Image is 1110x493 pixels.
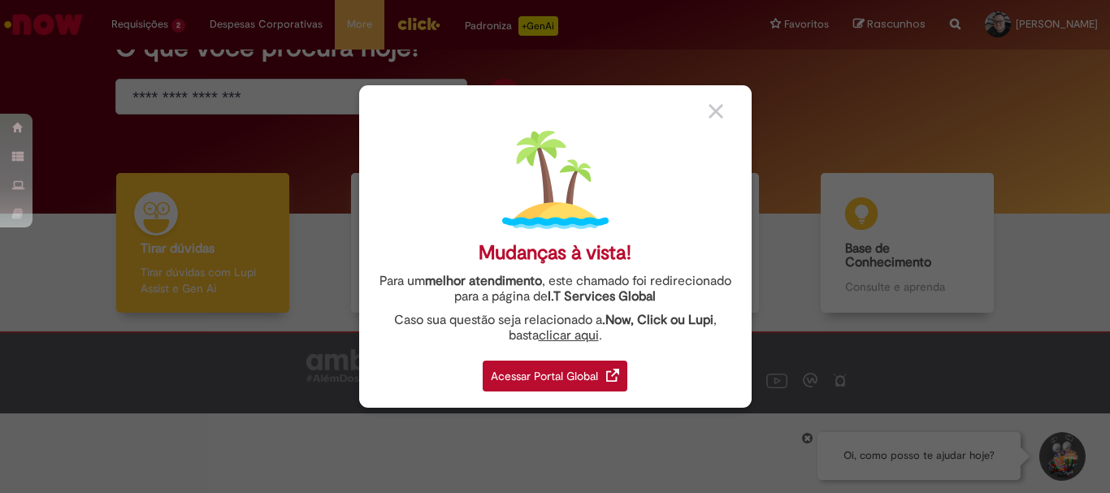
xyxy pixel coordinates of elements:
[479,241,631,265] div: Mudanças à vista!
[502,127,609,233] img: island.png
[602,312,713,328] strong: .Now, Click ou Lupi
[425,273,542,289] strong: melhor atendimento
[606,369,619,382] img: redirect_link.png
[483,361,627,391] div: Acessar Portal Global
[539,318,599,344] a: clicar aqui
[548,279,656,305] a: I.T Services Global
[371,274,739,305] div: Para um , este chamado foi redirecionado para a página de
[483,352,627,391] a: Acessar Portal Global
[709,104,723,119] img: close_button_grey.png
[371,313,739,344] div: Caso sua questão seja relacionado a , basta .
